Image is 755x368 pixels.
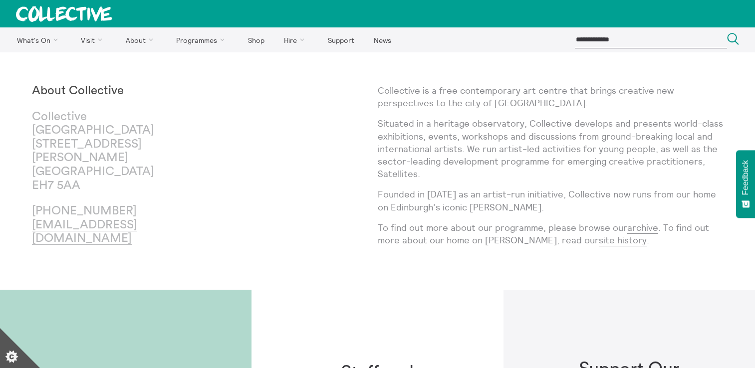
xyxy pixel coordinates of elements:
a: Hire [275,27,317,52]
a: Shop [239,27,273,52]
p: To find out more about our programme, please browse our . To find out more about our home on [PER... [378,221,724,246]
p: Situated in a heritage observatory, Collective develops and presents world-class exhibitions, eve... [378,117,724,180]
a: About [117,27,166,52]
a: [EMAIL_ADDRESS][DOMAIN_NAME] [32,219,137,245]
span: Feedback [741,160,750,195]
a: Support [319,27,363,52]
p: Collective [GEOGRAPHIC_DATA] [STREET_ADDRESS][PERSON_NAME] [GEOGRAPHIC_DATA] EH7 5AA [32,110,205,193]
p: Founded in [DATE] as an artist-run initiative, Collective now runs from our home on Edinburgh’s i... [378,188,724,213]
a: News [365,27,400,52]
a: archive [627,222,658,234]
a: What's On [8,27,70,52]
p: [PHONE_NUMBER] [32,204,205,246]
a: site history [599,234,647,246]
a: Visit [72,27,115,52]
button: Feedback - Show survey [736,150,755,218]
p: Collective is a free contemporary art centre that brings creative new perspectives to the city of... [378,84,724,109]
strong: About Collective [32,85,124,97]
a: Programmes [168,27,238,52]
